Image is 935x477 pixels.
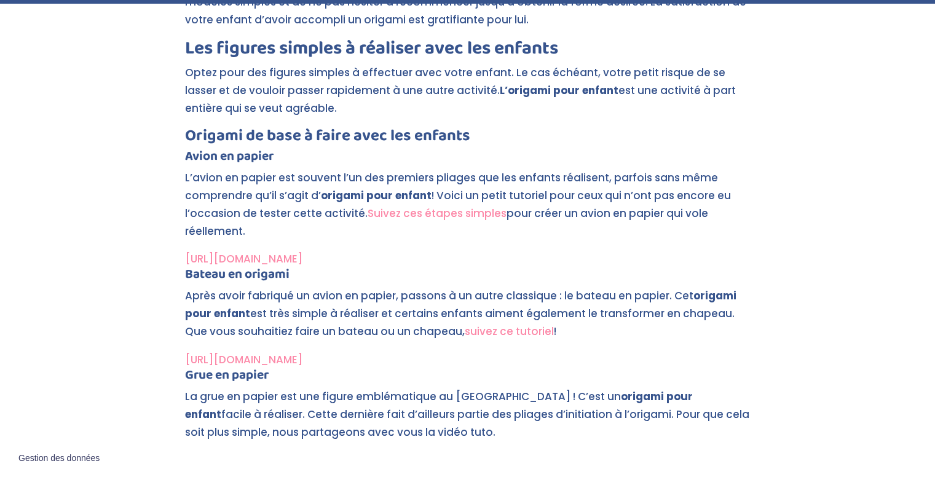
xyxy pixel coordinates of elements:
[11,446,107,471] button: Gestion des données
[185,268,751,287] h4: Bateau en origami
[185,128,751,150] h3: Origami de base à faire avec les enfants
[321,188,432,203] strong: origami pour enfant
[500,83,618,98] strong: L’origami pour enfant
[185,39,751,64] h2: Les figures simples à réaliser avec les enfants
[185,352,302,367] a: [URL][DOMAIN_NAME]
[185,150,751,169] h4: Avion en papier
[18,453,100,464] span: Gestion des données
[185,251,302,266] a: [URL][DOMAIN_NAME]
[185,388,751,452] p: La grue en papier est une figure emblématique au [GEOGRAPHIC_DATA] ! C’est un facile à réaliser. ...
[465,324,554,339] a: suivez ce tutoriel
[368,206,507,221] a: Suivez ces étapes simples
[185,64,751,128] p: Optez pour des figures simples à effectuer avec votre enfant. Le cas échéant, votre petit risque ...
[185,369,751,388] h4: Grue en papier
[185,287,751,351] p: Après avoir fabriqué un avion en papier, passons à un autre classique : le bateau en papier. Cet ...
[185,169,751,251] p: L’avion en papier est souvent l’un des premiers pliages que les enfants réalisent, parfois sans m...
[185,389,693,422] strong: origami pour enfant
